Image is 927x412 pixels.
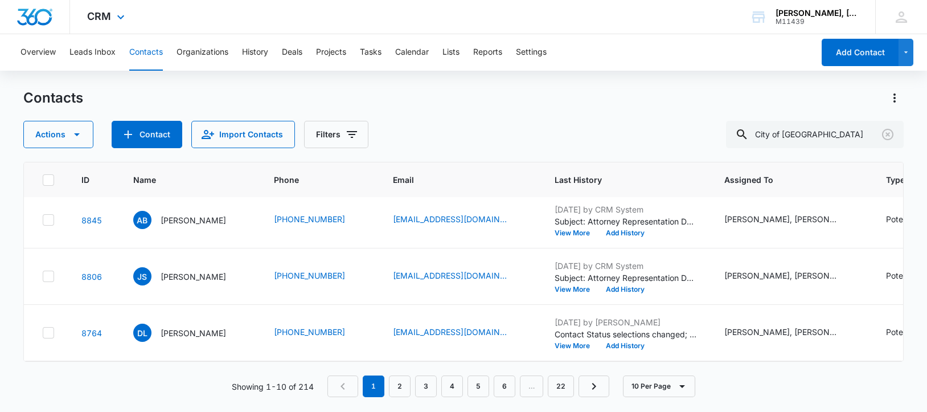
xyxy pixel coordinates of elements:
div: Name - David Lewis - Select to Edit Field [133,324,247,342]
span: Name [133,174,230,186]
button: Actions [23,121,93,148]
button: Tasks [360,34,382,71]
p: [DATE] by [PERSON_NAME] [555,316,697,328]
div: Name - April Brownell - Select to Edit Field [133,211,247,229]
p: Subject: Attorney Representation Dear [PERSON_NAME], It was a pleasure speaking with you [DATE], ... [555,272,697,284]
a: Next Page [579,376,609,397]
a: Page 6 [494,376,515,397]
p: [PERSON_NAME] [161,327,226,339]
p: Subject: Attorney Representation Dear [PERSON_NAME], It was a pleasure speaking with you [DATE], ... [555,215,697,227]
div: Assigned To - Joshua Weiss, Rachel Teleis - Select to Edit Field [724,213,859,227]
a: Page 5 [467,376,489,397]
div: Phone - 4237626142 - Select to Edit Field [274,213,366,227]
button: Leads Inbox [69,34,116,71]
a: [PHONE_NUMBER] [274,213,345,225]
div: Email - john2422@aol.com - Select to Edit Field [393,213,527,227]
div: Email - aguilarp765@gmail.com - Select to Edit Field [393,270,527,283]
a: [EMAIL_ADDRESS][DOMAIN_NAME] [393,270,507,282]
div: Name - Jean Solis - Select to Edit Field [133,267,247,285]
div: Assigned To - Joshua Weiss, Rachel Teleis - Select to Edit Field [724,270,859,283]
div: Email - downtown0719@comcast.net - Select to Edit Field [393,326,527,340]
span: JS [133,267,151,285]
button: 10 Per Page [623,376,695,397]
em: 1 [363,376,384,397]
a: Page 3 [415,376,437,397]
button: Projects [316,34,346,71]
nav: Pagination [327,376,609,397]
span: CRM [87,10,111,22]
p: [PERSON_NAME] [161,271,226,283]
input: Search Contacts [726,121,904,148]
button: Organizations [177,34,228,71]
span: Email [393,174,511,186]
span: Assigned To [724,174,842,186]
h1: Contacts [23,89,83,107]
a: Page 4 [441,376,463,397]
button: View More [555,230,598,236]
div: [PERSON_NAME], [PERSON_NAME] [724,270,838,282]
a: [PHONE_NUMBER] [274,270,345,282]
span: ID [81,174,89,186]
button: Lists [442,34,460,71]
button: View More [555,286,598,293]
button: View More [555,342,598,349]
button: Calendar [395,34,429,71]
button: Settings [516,34,547,71]
span: DL [133,324,151,342]
p: [DATE] by CRM System [555,203,697,215]
button: Add History [598,286,653,293]
a: Navigate to contact details page for David Lewis [81,328,102,338]
p: Contact Status selections changed; Cold Lead was removed and Declined Representation was added. [555,328,697,340]
p: [PERSON_NAME] [161,214,226,226]
a: [EMAIL_ADDRESS][DOMAIN_NAME] [393,326,507,338]
div: Phone - 4238002189 - Select to Edit Field [274,270,366,283]
div: [PERSON_NAME], [PERSON_NAME] [724,213,838,225]
p: [DATE] by CRM System [555,260,697,272]
button: Deals [282,34,302,71]
div: Phone - 4235057498 - Select to Edit Field [274,326,366,340]
p: Showing 1-10 of 214 [232,381,314,393]
button: Add Contact [822,39,899,66]
div: [PERSON_NAME], [PERSON_NAME] [724,326,838,338]
span: AB [133,211,151,229]
button: Contacts [129,34,163,71]
a: [EMAIL_ADDRESS][DOMAIN_NAME] [393,213,507,225]
a: Page 22 [548,376,574,397]
span: Phone [274,174,349,186]
a: Page 2 [389,376,411,397]
button: Add Contact [112,121,182,148]
div: Assigned To - John Cavett, Preston Colling - Select to Edit Field [724,326,859,340]
button: Reports [473,34,502,71]
a: Navigate to contact details page for April Brownell [81,215,102,225]
button: Import Contacts [191,121,295,148]
button: Clear [879,125,897,144]
div: account name [776,9,859,18]
button: Add History [598,342,653,349]
button: History [242,34,268,71]
a: [PHONE_NUMBER] [274,326,345,338]
button: Add History [598,230,653,236]
a: Navigate to contact details page for Jean Solis [81,272,102,282]
button: Overview [20,34,56,71]
span: Last History [555,174,680,186]
div: account id [776,18,859,26]
button: Filters [304,121,368,148]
